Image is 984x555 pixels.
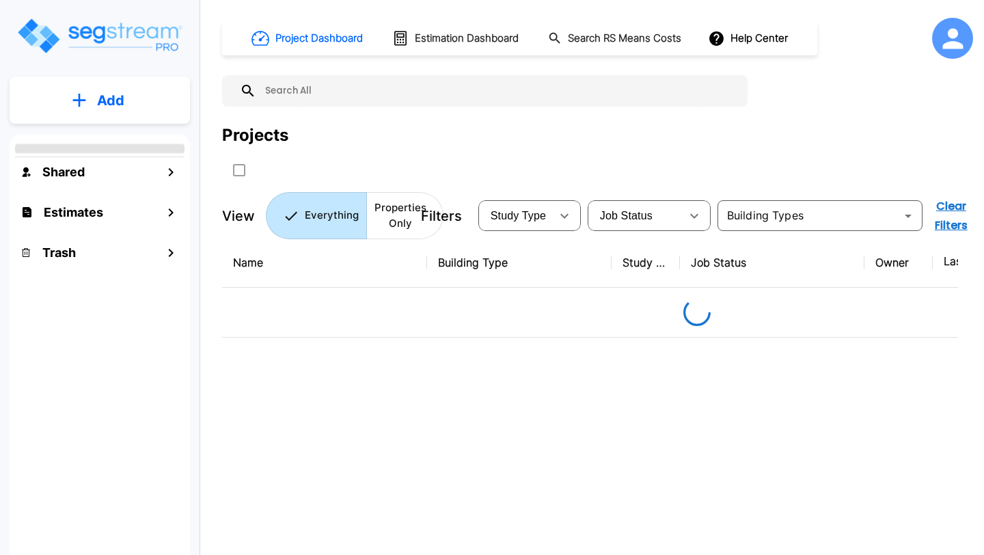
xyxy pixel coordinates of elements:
button: Properties Only [366,192,443,239]
button: Help Center [705,25,793,51]
button: Project Dashboard [246,23,370,53]
h1: Project Dashboard [275,31,363,46]
p: Everything [305,208,359,224]
p: Add [97,90,124,111]
h1: Trash [42,243,76,262]
h1: Search RS Means Costs [568,31,681,46]
th: Study Type [612,238,680,288]
div: Select [590,197,681,235]
button: Search RS Means Costs [543,25,689,52]
th: Building Type [427,238,612,288]
button: Open [899,206,918,226]
img: Logo [16,16,183,55]
div: Projects [222,123,288,148]
span: Job Status [600,210,653,221]
input: Search All [256,75,741,107]
h1: Estimates [44,203,103,221]
input: Building Types [722,206,896,226]
div: Platform [266,192,443,239]
button: Add [10,81,190,120]
h1: Shared [42,163,85,181]
button: Clear Filters [929,193,973,239]
th: Name [222,238,427,288]
span: Study Type [491,210,546,221]
th: Owner [864,238,933,288]
button: Everything [266,192,367,239]
button: Estimation Dashboard [387,24,526,53]
button: SelectAll [225,157,253,184]
p: Properties Only [374,200,426,231]
h1: Estimation Dashboard [415,31,519,46]
th: Job Status [680,238,864,288]
div: Select [481,197,551,235]
p: View [222,206,255,226]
